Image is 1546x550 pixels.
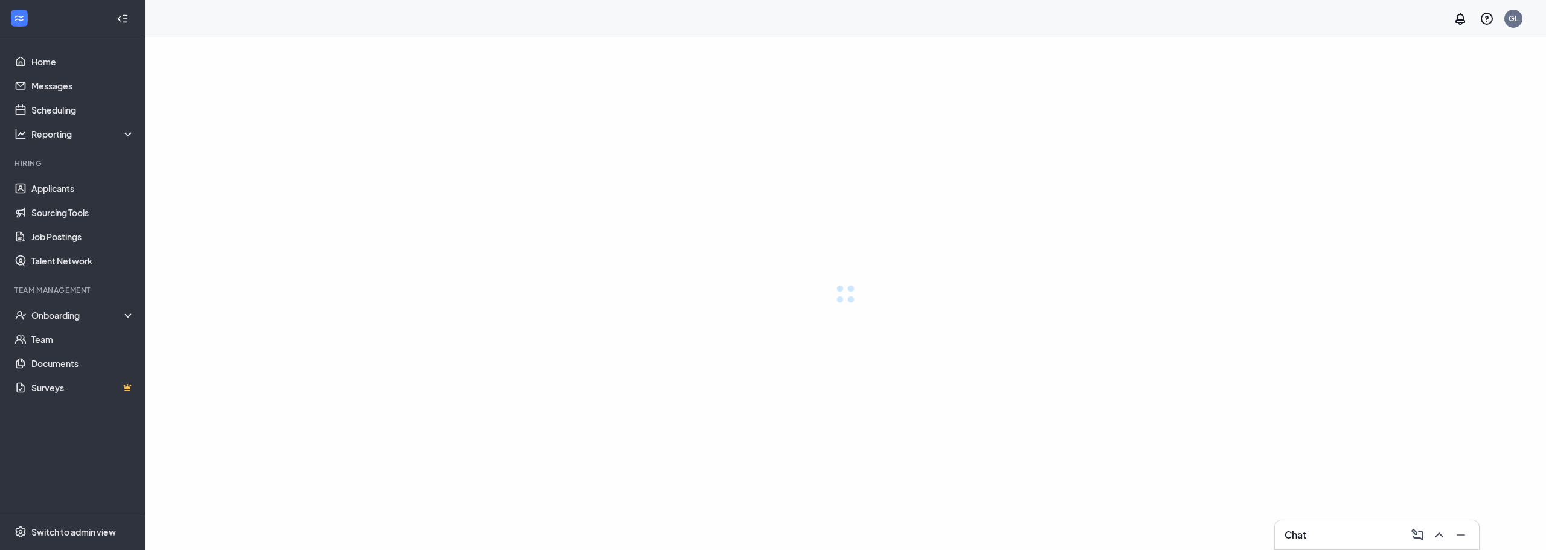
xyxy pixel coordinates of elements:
svg: ChevronUp [1432,528,1446,542]
a: Scheduling [31,98,135,122]
a: Job Postings [31,225,135,249]
a: Home [31,50,135,74]
div: Hiring [14,158,132,168]
a: Messages [31,74,135,98]
svg: Notifications [1453,11,1467,26]
svg: ComposeMessage [1410,528,1425,542]
svg: Collapse [117,13,129,25]
svg: UserCheck [14,309,27,321]
div: Switch to admin view [31,526,116,538]
a: Documents [31,351,135,376]
div: GL [1509,13,1518,24]
button: Minimize [1450,525,1469,545]
svg: QuestionInfo [1480,11,1494,26]
a: Sourcing Tools [31,200,135,225]
h3: Chat [1285,528,1306,542]
button: ChevronUp [1428,525,1448,545]
div: Reporting [31,128,135,140]
svg: Minimize [1454,528,1468,542]
a: Applicants [31,176,135,200]
button: ComposeMessage [1406,525,1426,545]
a: Team [31,327,135,351]
div: Team Management [14,285,132,295]
a: SurveysCrown [31,376,135,400]
svg: Analysis [14,128,27,140]
svg: WorkstreamLogo [13,12,25,24]
div: Onboarding [31,309,135,321]
a: Talent Network [31,249,135,273]
svg: Settings [14,526,27,538]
